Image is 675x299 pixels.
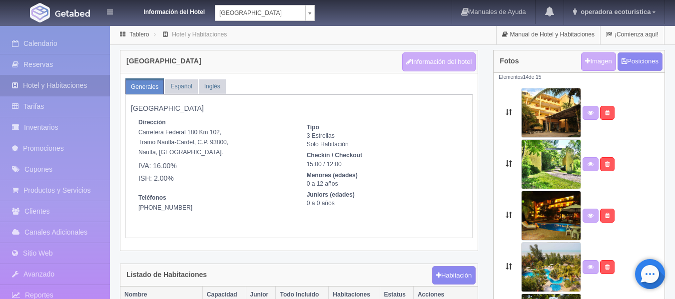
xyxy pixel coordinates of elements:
[215,5,315,21] a: [GEOGRAPHIC_DATA]
[307,160,460,169] dd: 15:00 / 12:00
[307,171,460,180] dt: Menores (edades)
[601,25,664,44] a: ¡Comienza aquí!
[138,162,292,170] h5: IVA: 16.00%
[307,191,460,199] dt: Juniors (edades)
[307,132,460,149] dd: 3 Estrellas Solo Habitación
[521,191,581,241] img: 550_6371.jpg
[497,25,600,44] a: Manual de Hotel y Habitaciones
[219,5,301,20] span: [GEOGRAPHIC_DATA]
[138,117,292,183] address: Carretera Federal 180 Km 102, Tramo Nautla-Cardel, C.P. 93800, Nautla, [GEOGRAPHIC_DATA].
[126,57,201,65] h4: [GEOGRAPHIC_DATA]
[172,31,227,38] a: Hotel y Habitaciones
[138,194,166,201] strong: Teléfonos
[55,9,90,17] img: Getabed
[307,123,460,132] dt: Tipo
[199,79,226,94] a: Inglés
[125,80,164,94] a: Generales
[129,31,149,38] a: Tablero
[165,79,197,94] a: Español
[521,88,581,138] img: 550_6373.jpg
[521,139,581,189] img: 550_6370.jpg
[138,193,292,223] address: [PHONE_NUMBER]
[126,271,207,279] h4: Listado de Habitaciones
[307,199,460,208] dd: 0 a 0 años
[432,266,476,285] button: Habitación
[523,74,528,80] span: 14
[521,242,581,292] img: 550_6372.jpg
[499,74,541,80] small: Elementos de 15
[618,52,663,71] button: Posiciones
[131,105,467,112] h5: [GEOGRAPHIC_DATA]
[581,52,616,71] a: Imagen
[138,175,292,182] h5: ISH: 2.00%
[578,8,651,15] span: operadora ecoturistica
[307,151,460,160] dt: Checkin / Checkout
[30,3,50,22] img: Getabed
[125,5,205,16] dt: Información del Hotel
[500,57,519,65] h4: Fotos
[402,52,476,71] button: Información del hotel
[138,119,166,126] strong: Dirección
[307,180,460,188] dd: 0 a 12 años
